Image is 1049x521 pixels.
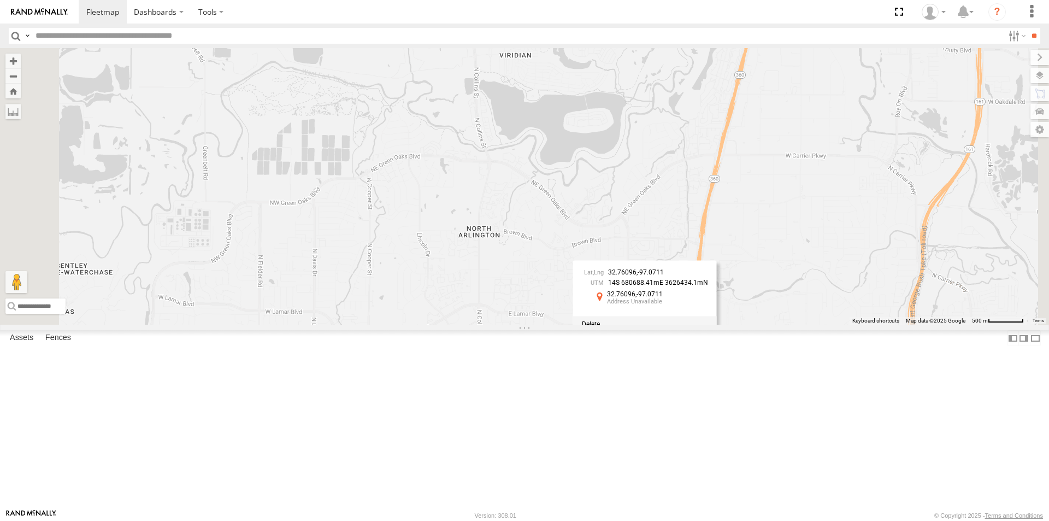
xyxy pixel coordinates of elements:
[637,291,663,298] span: -97.0711
[985,512,1043,519] a: Terms and Conditions
[4,331,39,346] label: Assets
[1018,330,1029,346] label: Dock Summary Table to the Right
[5,84,21,98] button: Zoom Home
[6,510,56,521] a: Visit our Website
[582,320,600,328] label: Delete Marker
[852,317,899,325] button: Keyboard shortcuts
[40,331,76,346] label: Fences
[969,317,1027,325] button: Map Scale: 500 m per 62 pixels
[475,512,516,519] div: Version: 308.01
[638,268,664,276] span: -97.0711
[1030,122,1049,137] label: Map Settings
[1004,28,1028,44] label: Search Filter Options
[608,268,637,276] span: 32.76096
[906,318,965,324] span: Map data ©2025 Google
[5,104,21,119] label: Measure
[988,3,1006,21] i: ?
[11,8,68,16] img: rand-logo.svg
[23,28,32,44] label: Search Query
[5,271,27,293] button: Drag Pegman onto the map to open Street View
[1007,330,1018,346] label: Dock Summary Table to the Left
[918,4,950,20] div: Sardor Khadjimedov
[5,68,21,84] button: Zoom out
[5,54,21,68] button: Zoom in
[1033,318,1044,323] a: Terms (opens in new tab)
[607,291,637,298] span: 32.76096
[582,269,708,276] div: ,
[1030,330,1041,346] label: Hide Summary Table
[972,318,988,324] span: 500 m
[582,280,708,287] div: 14S 680688.41mE 3626434.1mN
[934,512,1043,519] div: © Copyright 2025 -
